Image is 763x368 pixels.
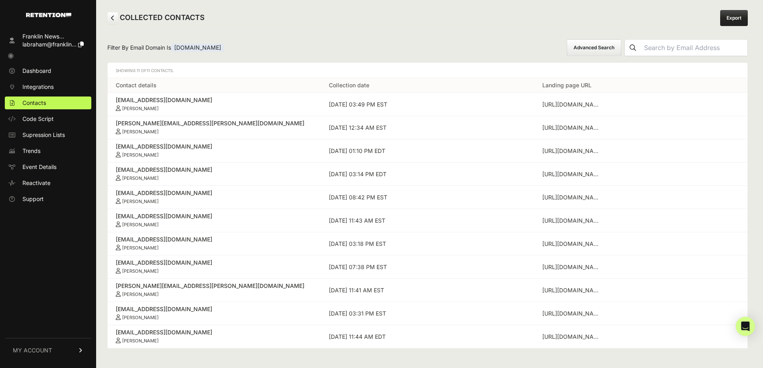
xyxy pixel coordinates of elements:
td: [DATE] 08:42 PM EST [321,186,534,209]
div: Open Intercom Messenger [736,317,755,336]
div: https://www.thecentersquare.com/california/article_dc7f2e44-22a6-11ee-9337-eb48df50cb35.html?fbcl... [542,147,602,155]
small: [PERSON_NAME] [122,315,159,320]
small: [PERSON_NAME] [122,199,159,204]
small: [PERSON_NAME] [122,222,159,227]
div: [PERSON_NAME][EMAIL_ADDRESS][PERSON_NAME][DOMAIN_NAME] [116,119,313,127]
a: [EMAIL_ADDRESS][DOMAIN_NAME] [PERSON_NAME] [116,189,313,204]
span: Event Details [22,163,56,171]
span: Trends [22,147,40,155]
div: https://www.thecentersquare.com/california/court-rules-californias-under-21-semiautomatic-rifle-b... [542,333,602,341]
div: https://www.thecentersquare.com/california/landlords-sue-los-angeles-for-100m-over-eviction-morat... [542,310,602,318]
a: [PERSON_NAME][EMAIL_ADDRESS][PERSON_NAME][DOMAIN_NAME] [PERSON_NAME] [116,282,313,297]
a: [EMAIL_ADDRESS][DOMAIN_NAME] [PERSON_NAME] [116,328,313,344]
span: Filter By Email Domain Is [107,44,224,52]
a: Contact details [116,82,157,88]
a: Support [5,193,91,205]
div: [EMAIL_ADDRESS][DOMAIN_NAME] [116,166,313,174]
a: [PERSON_NAME][EMAIL_ADDRESS][PERSON_NAME][DOMAIN_NAME] [PERSON_NAME] [116,119,313,135]
a: Collection date [329,82,369,88]
td: [DATE] 03:14 PM EDT [321,163,534,186]
td: [DATE] 11:43 AM EST [321,209,534,232]
a: Supression Lists [5,129,91,141]
span: [DOMAIN_NAME] [171,44,224,52]
span: Reactivate [22,179,50,187]
span: Contacts [22,99,46,107]
a: [EMAIL_ADDRESS][DOMAIN_NAME] [PERSON_NAME] [116,166,313,181]
span: Support [22,195,44,203]
small: [PERSON_NAME] [122,152,159,158]
td: [DATE] 07:38 PM EST [321,255,534,279]
div: [EMAIL_ADDRESS][DOMAIN_NAME] [116,235,313,243]
div: https://www.thecentersquare.com/washington/article_5d3707ec-d8f8-11ef-887b-dbfe2e974c57.html?fbcl... [542,101,602,109]
span: labraham@franklin... [22,41,77,48]
span: Integrations [22,83,54,91]
a: [EMAIL_ADDRESS][DOMAIN_NAME] [PERSON_NAME] [116,143,313,158]
button: Advanced Search [567,39,621,56]
div: [EMAIL_ADDRESS][DOMAIN_NAME] [116,212,313,220]
small: [PERSON_NAME] [122,106,159,111]
span: Showing 11 of [116,68,174,73]
a: Integrations [5,80,91,93]
a: [EMAIL_ADDRESS][DOMAIN_NAME] [PERSON_NAME] [116,259,313,274]
span: Code Script [22,115,54,123]
a: Dashboard [5,64,91,77]
div: https://www.thecentersquare.com/washington/study-propping-up-washington-s-police-pursuit-law-has-... [542,193,602,201]
input: Search by Email Address [641,40,747,56]
div: [EMAIL_ADDRESS][DOMAIN_NAME] [116,328,313,336]
a: Reactivate [5,177,91,189]
td: [DATE] 03:49 PM EST [321,93,534,116]
a: Event Details [5,161,91,173]
td: [DATE] 01:10 PM EDT [321,139,534,163]
div: https://www.thecentersquare.com/california/los-angeles-fire-captain-tops-citys-highest-paid-list-... [542,263,602,271]
a: Code Script [5,113,91,125]
div: [EMAIL_ADDRESS][DOMAIN_NAME] [116,143,313,151]
span: MY ACCOUNT [13,346,52,354]
img: Retention.com [26,13,71,17]
a: Contacts [5,97,91,109]
a: [EMAIL_ADDRESS][DOMAIN_NAME] [PERSON_NAME] [116,235,313,251]
a: Trends [5,145,91,157]
div: [EMAIL_ADDRESS][DOMAIN_NAME] [116,305,313,313]
a: Franklin News... labraham@franklin... [5,30,91,51]
div: https://www.thecentersquare.com/california/article_4540b9aa-a445-11ee-8234-efb7b86bf4e1.html?fbcl... [542,124,602,132]
div: [EMAIL_ADDRESS][DOMAIN_NAME] [116,189,313,197]
a: Export [720,10,748,26]
td: [DATE] 03:18 PM EST [321,232,534,255]
div: [EMAIL_ADDRESS][DOMAIN_NAME] [116,96,313,104]
td: [DATE] 12:34 AM EST [321,116,534,139]
a: [EMAIL_ADDRESS][DOMAIN_NAME] [PERSON_NAME] [116,212,313,227]
a: [EMAIL_ADDRESS][DOMAIN_NAME] [PERSON_NAME] [116,305,313,320]
div: https://www.thecentersquare.com/florida/analysis-health-care-system-in-florida-among-nations-wors... [542,217,602,225]
td: [DATE] 11:41 AM EST [321,279,534,302]
div: Franklin News... [22,32,84,40]
td: [DATE] 11:44 AM EDT [321,325,534,348]
div: [PERSON_NAME][EMAIL_ADDRESS][PERSON_NAME][DOMAIN_NAME] [116,282,313,290]
a: MY ACCOUNT [5,338,91,362]
div: https://www.thecentersquare.com/national/article_6cd34ae0-5492-11ed-998b-eb633c856964.html [542,170,602,178]
a: Landing page URL [542,82,592,88]
small: [PERSON_NAME] [122,268,159,274]
span: Dashboard [22,67,51,75]
div: [EMAIL_ADDRESS][DOMAIN_NAME] [116,259,313,267]
div: https://www.thecentersquare.com/national/cell-phone-bans-in-public-schools-are-trending-nationwid... [542,240,602,248]
small: [PERSON_NAME] [122,338,159,344]
a: [EMAIL_ADDRESS][DOMAIN_NAME] [PERSON_NAME] [116,96,313,111]
h2: COLLECTED CONTACTS [107,12,205,24]
small: [PERSON_NAME] [122,245,159,251]
small: [PERSON_NAME] [122,292,159,297]
div: https://www.thecentersquare.com/california/what-it-costs-to-retire-comfortably-in-california/arti... [542,286,602,294]
span: Supression Lists [22,131,65,139]
td: [DATE] 03:31 PM EST [321,302,534,325]
small: [PERSON_NAME] [122,175,159,181]
small: [PERSON_NAME] [122,129,159,135]
span: 11 Contacts. [147,68,174,73]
